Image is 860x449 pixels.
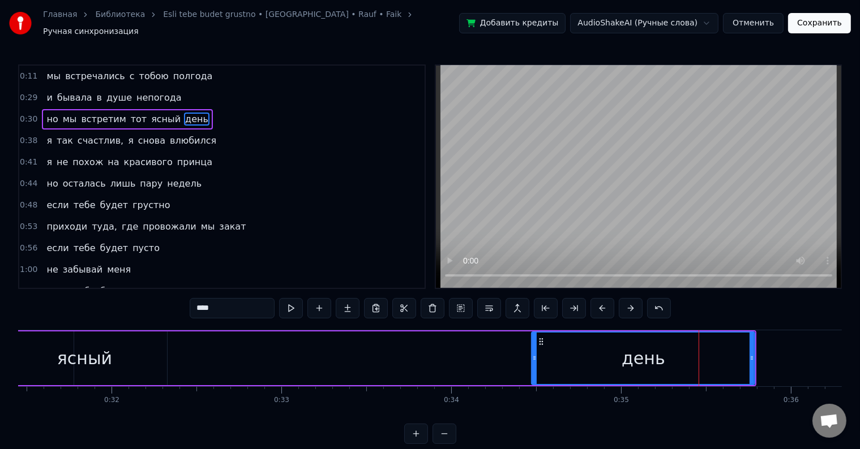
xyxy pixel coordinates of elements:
[169,134,217,147] span: влюбился
[163,9,401,20] a: Esli tebe budet grustno • [GEOGRAPHIC_DATA] • Rauf • Faik
[71,156,104,169] span: похож
[45,134,53,147] span: я
[123,156,174,169] span: красивого
[57,346,112,371] div: ясный
[95,9,145,20] a: Библиотека
[55,156,69,169] span: не
[444,396,459,405] div: 0:34
[64,70,126,83] span: встречались
[274,396,289,405] div: 0:33
[20,286,37,297] span: 1:03
[166,177,203,190] span: недель
[43,9,77,20] a: Главная
[43,26,139,37] span: Ручная синхронизация
[45,113,59,126] span: но
[20,243,37,254] span: 0:56
[62,263,104,276] span: забывай
[80,113,127,126] span: встретим
[45,70,62,83] span: мы
[62,177,107,190] span: осталась
[131,241,161,254] span: пусто
[622,346,665,371] div: день
[106,156,120,169] span: на
[45,177,59,190] span: но
[184,113,209,126] span: день
[72,198,97,211] span: тебе
[91,220,118,233] span: туда,
[43,9,459,37] nav: breadcrumb
[99,198,130,211] span: будет
[784,396,799,405] div: 0:36
[200,220,216,233] span: мы
[56,91,93,104] span: бывала
[45,241,70,254] span: если
[139,177,164,190] span: пару
[20,264,37,275] span: 1:00
[20,157,37,168] span: 0:41
[138,70,170,83] span: тобою
[130,113,148,126] span: тот
[96,91,103,104] span: в
[121,220,139,233] span: где
[45,156,53,169] span: я
[106,263,132,276] span: меня
[135,91,183,104] span: непогода
[72,284,97,297] span: тебе
[9,12,32,34] img: youka
[55,134,74,147] span: так
[20,200,37,211] span: 0:48
[218,220,247,233] span: закат
[20,114,37,125] span: 0:30
[76,134,125,147] span: счастлив,
[131,198,171,211] span: грустно
[812,404,846,438] a: Открытый чат
[45,220,88,233] span: приходи
[45,263,59,276] span: не
[131,284,171,297] span: грустно
[72,241,97,254] span: тебе
[137,134,166,147] span: снова
[788,13,851,33] button: Сохранить
[45,198,70,211] span: если
[459,13,566,33] button: Добавить кредиты
[109,177,137,190] span: лишь
[129,70,136,83] span: с
[723,13,784,33] button: Отменить
[127,134,135,147] span: я
[142,220,197,233] span: провожали
[20,221,37,232] span: 0:53
[99,241,130,254] span: будет
[150,113,182,126] span: ясный
[45,91,53,104] span: и
[104,396,119,405] div: 0:32
[45,284,70,297] span: если
[614,396,629,405] div: 0:35
[172,70,214,83] span: полгода
[176,156,213,169] span: принца
[62,113,78,126] span: мы
[20,135,37,146] span: 0:38
[20,71,37,82] span: 0:11
[20,92,37,103] span: 0:29
[99,284,130,297] span: будет
[105,91,133,104] span: душе
[20,178,37,189] span: 0:44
